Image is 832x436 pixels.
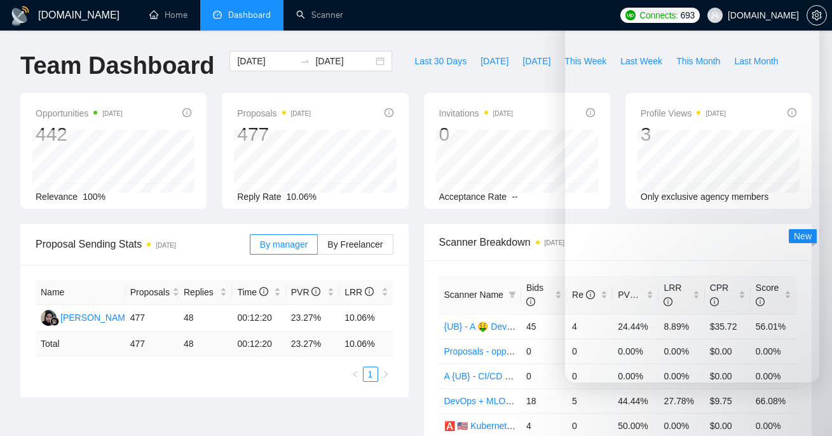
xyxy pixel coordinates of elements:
iframe: Intercom live chat [565,13,819,383]
a: searchScanner [296,10,343,20]
span: Connects: [639,8,678,22]
span: -- [512,192,517,202]
h1: Team Dashboard [20,51,214,81]
span: Proposals [237,106,311,121]
td: 44.44% [613,388,658,413]
span: Scanner Breakdown [439,234,797,250]
td: 477 [125,305,179,332]
span: swap-right [300,56,310,66]
a: homeHome [149,10,188,20]
div: 0 [439,122,514,146]
td: 10.06 % [339,332,393,356]
span: info-circle [182,108,191,117]
img: upwork-logo.png [625,10,636,20]
span: 10.06% [287,192,317,202]
button: setting [807,5,827,25]
span: Bids [526,283,543,307]
a: {UB} - A 🤑 DevOps [444,321,523,332]
time: [DATE] [291,110,311,117]
a: DevOps + MLOps - Test Dima [444,396,563,406]
span: PVR [291,287,321,297]
td: $9.75 [705,388,751,413]
td: 0 [521,339,567,363]
a: A {UB} - CI/CD non-US/AU/CA relevant exp [444,371,615,381]
button: [DATE] [515,51,557,71]
a: setting [807,10,827,20]
li: Next Page [378,367,393,382]
span: info-circle [259,287,268,296]
a: Proposals - opportunities [444,346,543,356]
button: right [378,367,393,382]
span: Acceptance Rate [439,192,507,202]
span: Relevance [36,192,78,202]
span: Proposals [130,285,170,299]
input: Start date [237,54,295,68]
span: right [382,370,390,378]
span: info-circle [365,287,374,296]
input: End date [315,54,373,68]
span: Proposal Sending Stats [36,236,250,252]
img: logo [10,6,31,26]
span: 693 [681,8,695,22]
div: 442 [36,122,123,146]
span: Time [237,287,268,297]
span: Opportunities [36,106,123,121]
td: 18 [521,388,567,413]
span: LRR [344,287,374,297]
li: 1 [363,367,378,382]
span: Last 30 Days [414,54,467,68]
span: dashboard [213,10,222,19]
span: Replies [184,285,217,299]
span: Reply Rate [237,192,281,202]
div: [PERSON_NAME] [60,311,133,325]
span: left [351,370,359,378]
time: [DATE] [156,242,175,249]
span: info-circle [311,287,320,296]
td: 5 [567,388,613,413]
button: [DATE] [474,51,515,71]
td: 0 [521,363,567,388]
td: Total [36,332,125,356]
span: [DATE] [522,54,550,68]
span: info-circle [385,108,393,117]
td: 66.08% [751,388,796,413]
th: Replies [179,280,232,305]
td: 00:12:20 [232,305,285,332]
time: [DATE] [102,110,122,117]
div: 477 [237,122,311,146]
span: user [711,11,719,20]
td: 45 [521,314,567,339]
span: Invitations [439,106,514,121]
time: [DATE] [493,110,513,117]
button: Last 30 Days [407,51,474,71]
span: info-circle [526,297,535,306]
button: left [348,367,363,382]
li: Previous Page [348,367,363,382]
span: filter [506,285,519,304]
th: Proposals [125,280,179,305]
span: filter [508,291,516,299]
span: Dashboard [228,10,271,20]
img: SM [41,310,57,326]
a: 1 [364,367,378,381]
td: 10.06% [339,305,393,332]
a: 🅰️ 🇺🇸 Kubernetes US/AU/CA - [444,421,566,431]
a: SM[PERSON_NAME] [41,312,133,322]
span: setting [807,10,826,20]
img: gigradar-bm.png [50,317,59,326]
td: 23.27 % [286,332,339,356]
span: [DATE] [481,54,508,68]
td: 27.78% [658,388,704,413]
td: 477 [125,332,179,356]
span: 100% [83,192,106,202]
iframe: Intercom live chat [789,393,819,423]
span: By Freelancer [327,239,383,250]
time: [DATE] [545,239,564,246]
span: to [300,56,310,66]
td: 48 [179,332,232,356]
td: 48 [179,305,232,332]
button: This Week [557,51,613,71]
td: 23.27% [286,305,339,332]
th: Name [36,280,125,305]
span: Scanner Name [444,290,503,300]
